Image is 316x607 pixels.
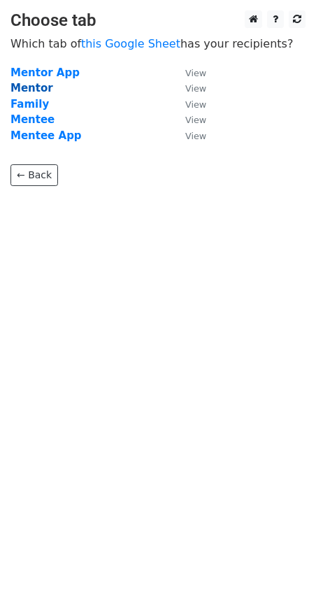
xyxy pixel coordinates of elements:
[81,37,180,50] a: this Google Sheet
[10,10,306,31] h3: Choose tab
[171,82,206,94] a: View
[10,66,80,79] a: Mentor App
[10,82,53,94] a: Mentor
[10,113,55,126] a: Mentee
[171,98,206,110] a: View
[10,129,82,142] a: Mentee App
[246,540,316,607] iframe: Chat Widget
[171,129,206,142] a: View
[171,113,206,126] a: View
[171,66,206,79] a: View
[185,83,206,94] small: View
[185,99,206,110] small: View
[10,36,306,51] p: Which tab of has your recipients?
[185,68,206,78] small: View
[10,98,49,110] a: Family
[185,115,206,125] small: View
[185,131,206,141] small: View
[10,164,58,186] a: ← Back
